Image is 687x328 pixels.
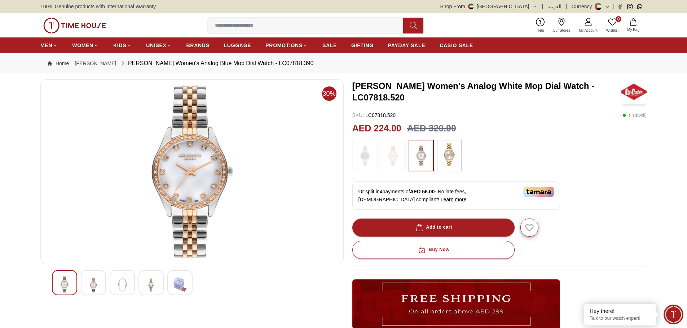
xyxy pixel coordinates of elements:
[576,28,600,33] span: My Account
[113,42,126,49] span: KIDS
[356,143,374,168] img: ...
[40,53,647,73] nav: Breadcrumb
[224,39,251,52] a: LUGGAGE
[542,3,543,10] span: |
[440,3,538,10] button: Shop From[GEOGRAPHIC_DATA]
[186,39,210,52] a: BRANDS
[146,39,172,52] a: UNISEX
[388,42,425,49] span: PAYDAY SALE
[40,3,156,10] span: 100% Genuine products with International Warranty
[72,39,99,52] a: WOMEN
[621,79,647,104] img: Lee Cooper Women's Analog White Mop Dial Watch - LC07818.520
[173,276,186,293] img: Lee Cooper Women's Analog Blue Mop Dial Watch - LC07818.390
[440,143,458,166] img: ...
[440,42,473,49] span: CASIO SALE
[352,181,560,210] div: Or split in 4 payments of - No late fees, [DEMOGRAPHIC_DATA] compliant!
[145,276,158,294] img: Lee Cooper Women's Analog Blue Mop Dial Watch - LC07818.390
[384,143,402,168] img: ...
[388,39,425,52] a: PAYDAY SALE
[440,39,473,52] a: CASIO SALE
[75,60,116,67] a: [PERSON_NAME]
[617,4,623,9] a: Facebook
[468,4,474,9] img: United Arab Emirates
[407,122,456,135] h3: AED 320.00
[352,80,622,103] h3: [PERSON_NAME] Women's Analog White Mop Dial Watch - LC07818.520
[186,42,210,49] span: BRANDS
[534,28,547,33] span: Help
[590,307,651,315] div: Hey there!
[550,28,573,33] span: Our Stores
[616,16,621,22] span: 0
[322,86,336,101] span: 30%
[116,276,129,294] img: Lee Cooper Women's Analog Blue Mop Dial Watch - LC07818.390
[87,276,100,294] img: Lee Cooper Women's Analog Blue Mop Dial Watch - LC07818.390
[58,276,71,293] img: Lee Cooper Women's Analog Blue Mop Dial Watch - LC07818.390
[322,42,337,49] span: SALE
[265,42,303,49] span: PROMOTIONS
[47,85,338,258] img: Lee Cooper Women's Analog Blue Mop Dial Watch - LC07818.390
[549,16,574,35] a: Our Stores
[664,305,683,324] div: Chat Widget
[352,112,396,119] p: LC07818.520
[352,241,515,259] button: Buy Now
[523,187,554,197] img: Tamara
[352,112,364,118] span: SKU :
[224,42,251,49] span: LUGGAGE
[43,18,106,33] img: ...
[627,4,633,9] a: Instagram
[566,3,567,10] span: |
[351,42,374,49] span: GIFTING
[624,27,642,32] span: My Bag
[48,60,69,67] a: Home
[417,246,449,254] div: Buy Now
[414,223,452,232] div: Add to cart
[572,3,595,10] div: Currency
[602,16,623,35] a: 0Wishlist
[532,16,549,35] a: Help
[352,122,401,135] h2: AED 224.00
[352,219,515,237] button: Add to cart
[590,315,651,322] p: Talk to our watch expert!
[441,197,467,202] span: Learn more
[412,143,430,168] img: ...
[40,39,58,52] a: MEN
[113,39,132,52] a: KIDS
[265,39,308,52] a: PROMOTIONS
[637,4,642,9] a: Whatsapp
[119,59,314,68] div: [PERSON_NAME] Women's Analog Blue Mop Dial Watch - LC07818.390
[603,28,621,33] span: Wishlist
[622,112,647,119] p: ( In stock )
[351,39,374,52] a: GIFTING
[72,42,93,49] span: WOMEN
[623,17,644,34] button: My Bag
[146,42,166,49] span: UNISEX
[40,42,52,49] span: MEN
[547,3,562,10] button: العربية
[613,3,615,10] span: |
[410,189,435,194] span: AED 56.00
[322,39,337,52] a: SALE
